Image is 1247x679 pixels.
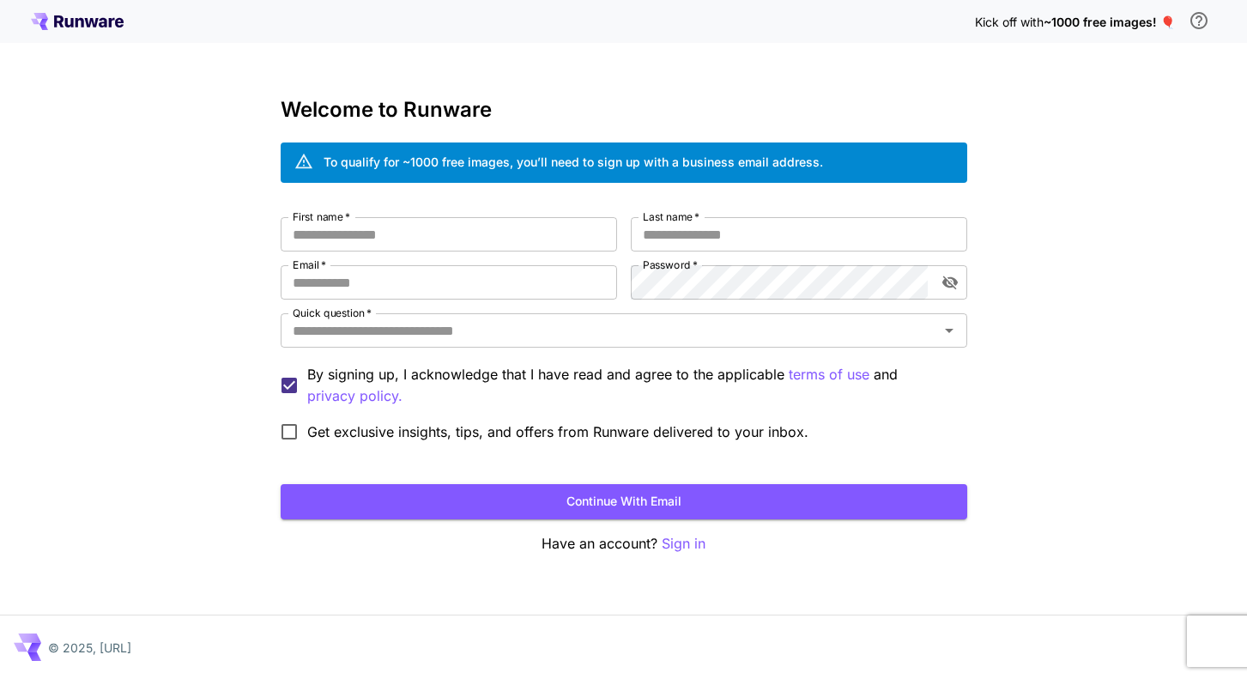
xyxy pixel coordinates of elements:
[643,209,699,224] label: Last name
[1182,3,1216,38] button: In order to qualify for free credit, you need to sign up with a business email address and click ...
[935,267,966,298] button: toggle password visibility
[307,364,953,407] p: By signing up, I acknowledge that I have read and agree to the applicable and
[307,385,403,407] button: By signing up, I acknowledge that I have read and agree to the applicable terms of use and
[293,209,350,224] label: First name
[281,533,967,555] p: Have an account?
[1044,15,1175,29] span: ~1000 free images! 🎈
[975,15,1044,29] span: Kick off with
[662,533,705,555] button: Sign in
[293,306,372,320] label: Quick question
[324,153,823,171] div: To qualify for ~1000 free images, you’ll need to sign up with a business email address.
[789,364,869,385] p: terms of use
[281,484,967,519] button: Continue with email
[48,639,131,657] p: © 2025, [URL]
[281,98,967,122] h3: Welcome to Runware
[307,385,403,407] p: privacy policy.
[789,364,869,385] button: By signing up, I acknowledge that I have read and agree to the applicable and privacy policy.
[643,258,698,272] label: Password
[307,421,808,442] span: Get exclusive insights, tips, and offers from Runware delivered to your inbox.
[937,318,961,343] button: Open
[293,258,326,272] label: Email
